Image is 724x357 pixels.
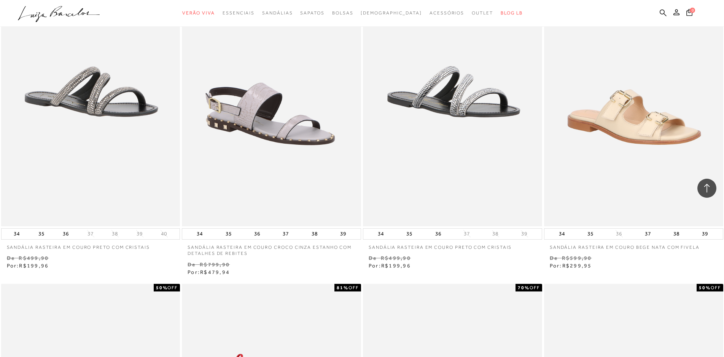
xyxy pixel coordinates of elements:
[544,240,723,251] a: SANDÁLIA RASTEIRA EM COURO BEGE NATA COM FIVELA
[404,229,415,239] button: 35
[550,255,558,261] small: De
[134,230,145,237] button: 39
[376,229,386,239] button: 34
[85,230,96,237] button: 37
[530,285,540,290] span: OFF
[252,229,263,239] button: 36
[363,240,542,251] a: SANDÁLIA RASTEIRA EM COURO PRETO COM CRISTAIS
[337,285,348,290] strong: 81%
[671,229,682,239] button: 38
[332,6,353,20] a: noSubCategoriesText
[700,229,710,239] button: 39
[699,285,711,290] strong: 50%
[643,229,653,239] button: 37
[557,229,567,239] button: 34
[223,6,255,20] a: noSubCategoriesText
[501,6,523,20] a: BLOG LB
[182,6,215,20] a: noSubCategoriesText
[369,263,411,269] span: Por:
[472,6,493,20] a: noSubCategoriesText
[690,8,695,13] span: 0
[332,10,353,16] span: Bolsas
[614,230,624,237] button: 36
[501,10,523,16] span: BLOG LB
[518,285,530,290] strong: 70%
[200,269,230,275] span: R$479,94
[684,8,695,19] button: 0
[223,229,234,239] button: 35
[519,230,530,237] button: 39
[159,230,169,237] button: 40
[280,229,291,239] button: 37
[461,230,472,237] button: 37
[262,10,293,16] span: Sandálias
[562,263,592,269] span: R$299,95
[7,255,15,261] small: De
[110,230,120,237] button: 38
[369,255,377,261] small: De
[188,269,230,275] span: Por:
[188,261,196,267] small: De
[550,263,592,269] span: Por:
[194,229,205,239] button: 34
[361,10,422,16] span: [DEMOGRAPHIC_DATA]
[7,263,49,269] span: Por:
[361,6,422,20] a: noSubCategoriesText
[472,10,493,16] span: Outlet
[300,10,324,16] span: Sapatos
[433,229,444,239] button: 36
[182,10,215,16] span: Verão Viva
[182,240,361,257] a: SANDÁLIA RASTEIRA EM COURO CROCO CINZA ESTANHO COM DETALHES DE REBITES
[585,229,596,239] button: 35
[562,255,592,261] small: R$599,90
[1,240,180,251] a: SANDÁLIA RASTEIRA EM COURO PRETO COM CRISTAIS
[36,229,47,239] button: 35
[338,229,348,239] button: 39
[60,229,71,239] button: 36
[167,285,178,290] span: OFF
[381,263,411,269] span: R$199,96
[348,285,359,290] span: OFF
[309,229,320,239] button: 38
[300,6,324,20] a: noSubCategoriesText
[430,6,464,20] a: noSubCategoriesText
[19,255,49,261] small: R$499,90
[490,230,501,237] button: 38
[223,10,255,16] span: Essenciais
[381,255,411,261] small: R$499,90
[11,229,22,239] button: 34
[156,285,168,290] strong: 50%
[200,261,230,267] small: R$799,90
[711,285,721,290] span: OFF
[19,263,49,269] span: R$199,96
[262,6,293,20] a: noSubCategoriesText
[430,10,464,16] span: Acessórios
